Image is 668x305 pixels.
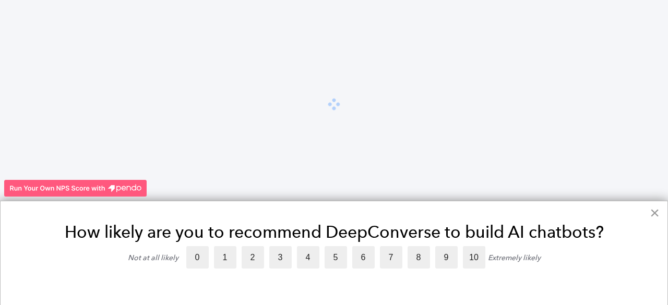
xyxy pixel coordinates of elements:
[4,180,147,197] img: nps-branding.png
[214,246,236,269] label: 1
[408,246,430,269] label: 8
[21,222,647,242] p: How likely are you to recommend DeepConverse to build AI chatbots?
[463,246,485,269] label: 10
[325,246,347,269] label: 5
[186,246,209,269] label: 0
[352,246,375,269] label: 6
[435,246,458,269] label: 9
[269,246,292,269] label: 3
[242,246,264,269] label: 2
[650,204,660,221] button: Close
[380,246,402,269] label: 7
[297,246,319,269] label: 4
[128,253,178,262] div: Not at all likely
[488,253,541,262] div: Extremely likely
